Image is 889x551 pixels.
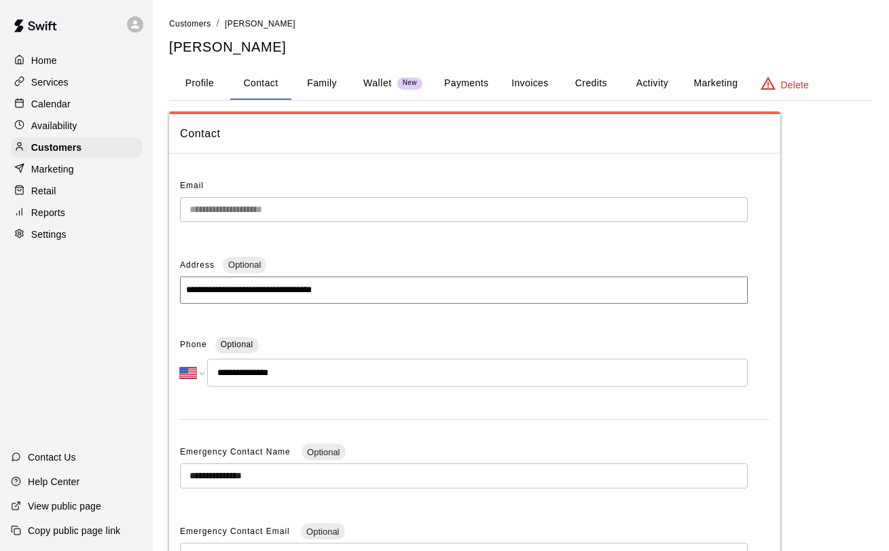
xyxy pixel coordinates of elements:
a: Marketing [11,159,142,179]
button: Invoices [499,67,560,100]
p: Contact Us [28,450,76,464]
span: [PERSON_NAME] [225,19,295,29]
span: Optional [302,447,345,457]
span: Customers [169,19,211,29]
button: Credits [560,67,621,100]
a: Calendar [11,94,142,114]
p: Services [31,75,69,89]
span: Emergency Contact Email [180,527,293,536]
a: Home [11,50,142,71]
div: The email of an existing customer can only be changed by the customer themselves at https://book.... [180,197,748,222]
p: Copy public page link [28,524,120,537]
h5: [PERSON_NAME] [169,38,873,56]
p: Wallet [363,76,392,90]
span: Contact [180,125,769,143]
span: Email [180,181,204,190]
button: Profile [169,67,230,100]
nav: breadcrumb [169,16,873,31]
div: basic tabs example [169,67,873,100]
a: Services [11,72,142,92]
a: Settings [11,224,142,245]
button: Family [291,67,352,100]
span: Optional [301,527,344,537]
button: Contact [230,67,291,100]
a: Retail [11,181,142,201]
button: Activity [621,67,683,100]
a: Customers [11,137,142,158]
p: Reports [31,206,65,219]
a: Customers [169,18,211,29]
p: Customers [31,141,81,154]
p: Help Center [28,475,79,488]
li: / [217,16,219,31]
p: Availability [31,119,77,132]
button: Marketing [683,67,748,100]
span: Optional [221,340,253,349]
p: Marketing [31,162,74,176]
a: Availability [11,115,142,136]
button: Payments [433,67,499,100]
span: Address [180,260,215,270]
p: Delete [781,78,809,92]
span: Emergency Contact Name [180,447,293,457]
p: Calendar [31,97,71,111]
span: Optional [223,260,266,270]
span: Phone [180,334,207,356]
p: Settings [31,228,67,241]
p: Retail [31,184,56,198]
p: View public page [28,499,101,513]
span: New [397,79,422,88]
p: Home [31,54,57,67]
a: Reports [11,202,142,223]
